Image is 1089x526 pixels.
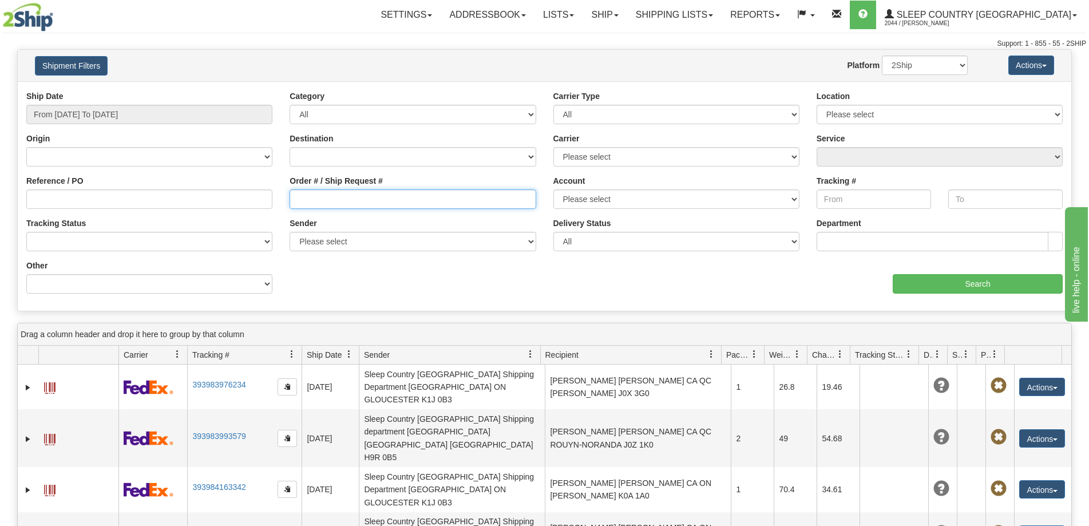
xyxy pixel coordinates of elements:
button: Copy to clipboard [278,430,297,447]
a: Ship Date filter column settings [339,345,359,364]
a: Label [44,429,56,447]
span: Unknown [933,429,949,445]
label: Service [817,133,845,144]
a: Expand [22,433,34,445]
span: Charge [812,349,836,361]
label: Tracking # [817,175,856,187]
label: Carrier [553,133,580,144]
label: Category [290,90,324,102]
span: Pickup Not Assigned [991,429,1007,445]
span: Delivery Status [924,349,933,361]
div: grid grouping header [18,323,1071,346]
a: Packages filter column settings [745,345,764,364]
span: Unknown [933,481,949,497]
button: Actions [1008,56,1054,75]
span: Sleep Country [GEOGRAPHIC_DATA] [894,10,1071,19]
td: 19.46 [817,365,860,409]
div: Support: 1 - 855 - 55 - 2SHIP [3,39,1086,49]
span: Carrier [124,349,148,361]
td: Sleep Country [GEOGRAPHIC_DATA] Shipping Department [GEOGRAPHIC_DATA] ON GLOUCESTER K1J 0B3 [359,365,545,409]
td: 1 [731,365,774,409]
a: 393983993579 [192,432,245,441]
label: Reference / PO [26,175,84,187]
button: Copy to clipboard [278,378,297,396]
a: 393984163342 [192,483,245,492]
label: Delivery Status [553,217,611,229]
button: Actions [1019,480,1065,499]
a: Pickup Status filter column settings [985,345,1004,364]
td: [DATE] [302,467,359,512]
a: Reports [722,1,789,29]
span: Weight [769,349,793,361]
label: Account [553,175,585,187]
a: Shipment Issues filter column settings [956,345,976,364]
span: Pickup Not Assigned [991,378,1007,394]
td: 54.68 [817,409,860,467]
td: Sleep Country [GEOGRAPHIC_DATA] Shipping department [GEOGRAPHIC_DATA] [GEOGRAPHIC_DATA] [GEOGRAPH... [359,409,545,467]
a: Label [44,377,56,396]
a: Addressbook [441,1,534,29]
img: 2 - FedEx Express® [124,483,173,497]
span: Sender [364,349,390,361]
label: Origin [26,133,50,144]
img: logo2044.jpg [3,3,53,31]
label: Destination [290,133,333,144]
span: Tracking # [192,349,229,361]
a: Delivery Status filter column settings [928,345,947,364]
a: Carrier filter column settings [168,345,187,364]
span: Unknown [933,378,949,394]
label: Order # / Ship Request # [290,175,383,187]
span: Pickup Status [981,349,991,361]
td: 34.61 [817,467,860,512]
button: Actions [1019,378,1065,396]
a: Expand [22,382,34,393]
a: Shipping lists [627,1,722,29]
td: 1 [731,467,774,512]
div: live help - online [9,7,106,21]
input: From [817,189,931,209]
button: Copy to clipboard [278,481,297,498]
button: Actions [1019,429,1065,448]
a: 393983976234 [192,380,245,389]
span: Ship Date [307,349,342,361]
label: Department [817,217,861,229]
a: Weight filter column settings [787,345,807,364]
a: Sleep Country [GEOGRAPHIC_DATA] 2044 / [PERSON_NAME] [876,1,1086,29]
td: [DATE] [302,365,359,409]
td: 2 [731,409,774,467]
button: Shipment Filters [35,56,108,76]
input: To [948,189,1063,209]
a: Tracking Status filter column settings [899,345,918,364]
td: [PERSON_NAME] [PERSON_NAME] CA QC ROUYN-NORANDA J0Z 1K0 [545,409,731,467]
span: 2044 / [PERSON_NAME] [885,18,971,29]
span: Shipment Issues [952,349,962,361]
img: 2 - FedEx Express® [124,431,173,445]
span: Pickup Not Assigned [991,481,1007,497]
a: Charge filter column settings [830,345,850,364]
input: Search [893,274,1063,294]
iframe: chat widget [1063,204,1088,321]
a: Sender filter column settings [521,345,540,364]
td: 26.8 [774,365,817,409]
label: Carrier Type [553,90,600,102]
label: Other [26,260,47,271]
span: Recipient [545,349,579,361]
td: 70.4 [774,467,817,512]
label: Location [817,90,850,102]
a: Ship [583,1,627,29]
span: Packages [726,349,750,361]
td: [DATE] [302,409,359,467]
label: Sender [290,217,316,229]
a: Expand [22,484,34,496]
td: [PERSON_NAME] [PERSON_NAME] CA QC [PERSON_NAME] J0X 3G0 [545,365,731,409]
td: [PERSON_NAME] [PERSON_NAME] CA ON [PERSON_NAME] K0A 1A0 [545,467,731,512]
a: Recipient filter column settings [702,345,721,364]
label: Tracking Status [26,217,86,229]
td: Sleep Country [GEOGRAPHIC_DATA] Shipping Department [GEOGRAPHIC_DATA] ON GLOUCESTER K1J 0B3 [359,467,545,512]
a: Tracking # filter column settings [282,345,302,364]
label: Ship Date [26,90,64,102]
img: 2 - FedEx Express® [124,380,173,394]
a: Settings [372,1,441,29]
td: 49 [774,409,817,467]
label: Platform [847,60,880,71]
